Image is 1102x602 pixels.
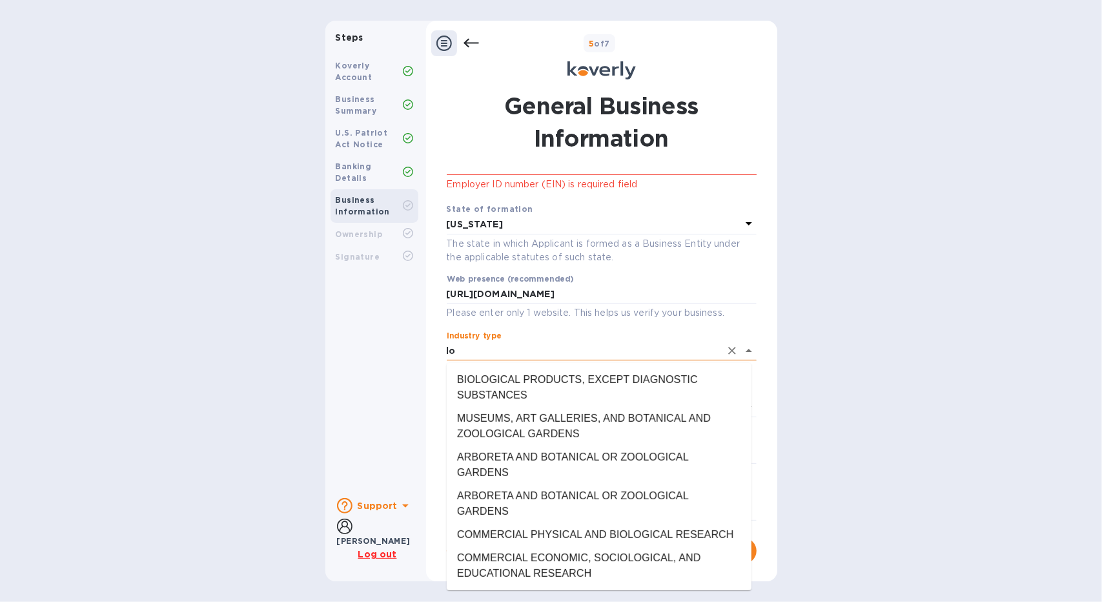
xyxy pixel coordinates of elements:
p: Please enter only 1 website. This helps us verify your business. [447,306,757,320]
p: The state in which Applicant is formed as a Business Entity under the applicable statutes of such... [447,237,757,264]
h1: General Business Information [447,90,757,154]
b: Business Summary [336,94,377,116]
b: State of formation [447,204,533,214]
b: Support [358,501,398,511]
label: Industry type [447,332,502,340]
button: Clear [723,342,741,360]
label: Web presence (recommended) [447,275,573,283]
b: Koverly Account [336,61,372,82]
li: ARBORETA AND BOTANICAL OR ZOOLOGICAL GARDENS [447,484,751,523]
span: 5 [589,39,594,48]
p: Employer ID number (EIN) is required field [447,177,757,192]
input: Select industry type and select closest match [447,342,720,360]
li: COMMERCIAL ECONOMIC, SOCIOLOGICAL, AND EDUCATIONAL RESEARCH [447,546,751,585]
li: COMMERCIAL PHYSICAL AND BIOLOGICAL RESEARCH [447,523,751,546]
li: ARBORETA AND BOTANICAL OR ZOOLOGICAL GARDENS [447,446,751,484]
li: MUSEUMS, ART GALLERIES, AND BOTANICAL AND ZOOLOGICAL GARDENS [447,407,751,446]
b: of 7 [589,39,610,48]
u: Log out [358,549,396,559]
b: Steps [336,32,363,43]
button: Close [740,342,758,360]
b: U.S. Patriot Act Notice [336,128,388,149]
b: Business Information [336,195,390,216]
b: [US_STATE] [447,219,503,229]
b: Banking Details [336,161,372,183]
li: BIOLOGICAL PRODUCTS, EXCEPT DIAGNOSTIC SUBSTANCES [447,368,751,407]
b: [PERSON_NAME] [337,536,411,546]
b: Signature [336,252,380,262]
b: Ownership [336,229,383,239]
